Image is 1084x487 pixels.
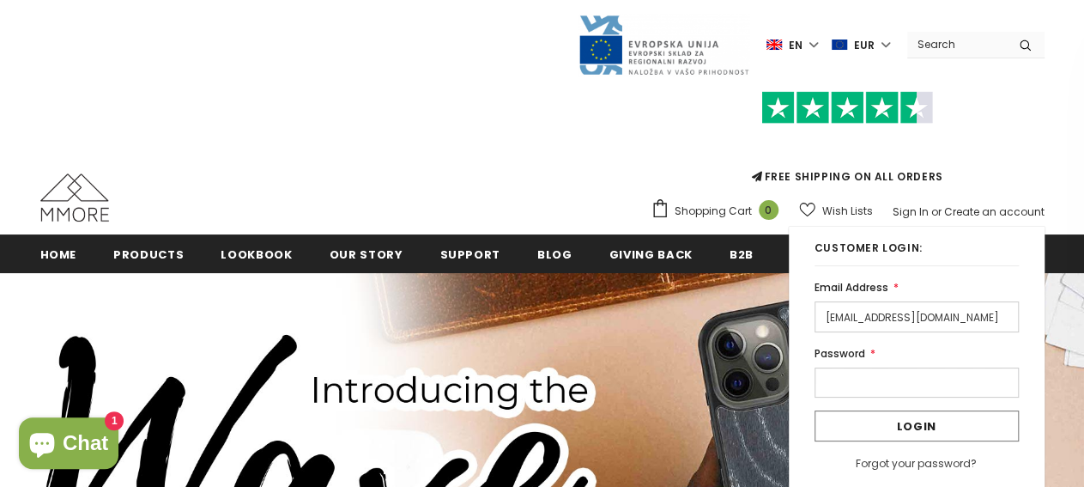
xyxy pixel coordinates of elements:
[439,234,500,273] a: support
[651,99,1045,184] span: FREE SHIPPING ON ALL ORDERS
[815,301,1019,332] input: Email Address
[439,247,500,263] span: support
[822,203,873,220] span: Wish Lists
[761,91,933,125] img: Trust Pilot Stars
[578,14,749,76] img: Javni Razpis
[113,247,184,263] span: Products
[815,411,1019,441] input: Login
[730,247,754,263] span: B2B
[730,234,754,273] a: B2B
[856,456,977,471] a: Forgot your password?
[330,247,403,263] span: Our Story
[221,234,292,273] a: Lookbook
[578,37,749,52] a: Javni Razpis
[799,196,873,226] a: Wish Lists
[815,346,865,361] span: Password
[759,200,778,220] span: 0
[40,173,109,222] img: MMORE Cases
[40,247,77,263] span: Home
[221,247,292,263] span: Lookbook
[815,240,1019,266] h5: Customer Login:
[113,234,184,273] a: Products
[907,32,1006,57] input: Search Site
[609,234,693,273] a: Giving back
[944,204,1045,219] a: Create an account
[854,37,875,54] span: EUR
[40,234,77,273] a: Home
[537,234,572,273] a: Blog
[537,247,572,263] span: Blog
[651,124,1045,168] iframe: Customer reviews powered by Trustpilot
[893,204,929,219] a: Sign In
[675,203,752,220] span: Shopping Cart
[330,234,403,273] a: Our Story
[931,204,942,219] span: or
[789,37,802,54] span: en
[14,417,124,473] inbox-online-store-chat: Shopify online store chat
[651,198,787,224] a: Shopping Cart 0
[766,38,782,52] img: i-lang-1.png
[815,280,888,295] span: Email Address
[609,247,693,263] span: Giving back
